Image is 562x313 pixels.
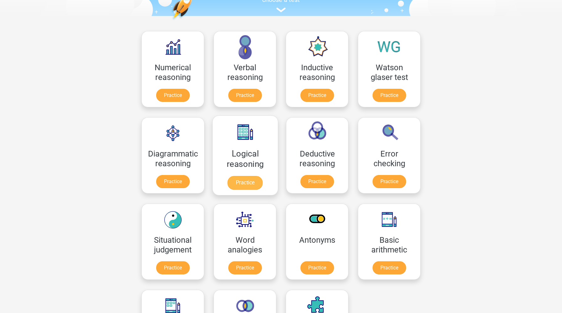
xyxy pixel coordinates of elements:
[228,261,262,274] a: Practice
[228,89,262,102] a: Practice
[156,175,190,188] a: Practice
[300,175,334,188] a: Practice
[156,261,190,274] a: Practice
[373,175,406,188] a: Practice
[373,261,406,274] a: Practice
[228,176,263,190] a: Practice
[373,89,406,102] a: Practice
[300,89,334,102] a: Practice
[276,8,286,12] img: assessment
[156,89,190,102] a: Practice
[300,261,334,274] a: Practice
